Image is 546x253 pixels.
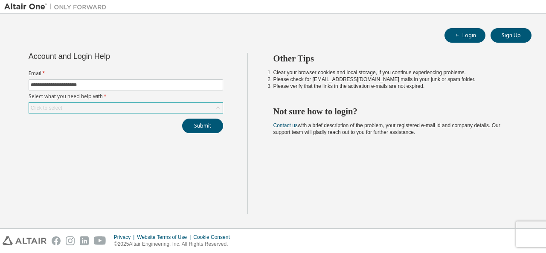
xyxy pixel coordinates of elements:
button: Submit [182,119,223,133]
li: Please check for [EMAIL_ADDRESS][DOMAIN_NAME] mails in your junk or spam folder. [273,76,517,83]
img: instagram.svg [66,236,75,245]
a: Contact us [273,122,298,128]
h2: Other Tips [273,53,517,64]
div: Click to select [29,103,223,113]
div: Account and Login Help [29,53,184,60]
li: Please verify that the links in the activation e-mails are not expired. [273,83,517,90]
label: Email [29,70,223,77]
button: Sign Up [491,28,531,43]
img: facebook.svg [52,236,61,245]
img: youtube.svg [94,236,106,245]
div: Privacy [114,234,137,241]
img: Altair One [4,3,111,11]
img: altair_logo.svg [3,236,46,245]
h2: Not sure how to login? [273,106,517,117]
button: Login [444,28,485,43]
span: with a brief description of the problem, your registered e-mail id and company details. Our suppo... [273,122,500,135]
img: linkedin.svg [80,236,89,245]
label: Select what you need help with [29,93,223,100]
div: Click to select [31,105,62,111]
div: Cookie Consent [193,234,235,241]
li: Clear your browser cookies and local storage, if you continue experiencing problems. [273,69,517,76]
div: Website Terms of Use [137,234,193,241]
p: © 2025 Altair Engineering, Inc. All Rights Reserved. [114,241,235,248]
